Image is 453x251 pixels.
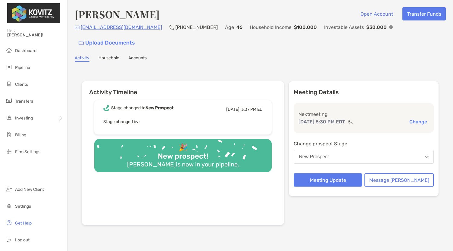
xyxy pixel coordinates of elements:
[294,88,434,96] p: Meeting Details
[5,185,13,193] img: add_new_client icon
[236,23,242,31] p: 46
[402,7,446,20] button: Transfer Funds
[81,23,162,31] p: [EMAIL_ADDRESS][DOMAIN_NAME]
[15,204,31,209] span: Settings
[75,36,139,49] a: Upload Documents
[82,81,284,96] h6: Activity Timeline
[75,7,160,21] h4: [PERSON_NAME]
[145,105,173,110] b: New Prospect
[348,119,353,124] img: communication type
[294,23,317,31] p: $100,000
[15,116,33,121] span: Investing
[408,119,429,125] button: Change
[103,105,109,111] img: Event icon
[15,187,44,192] span: Add New Client
[98,55,119,62] a: Household
[5,114,13,121] img: investing icon
[5,219,13,226] img: get-help icon
[324,23,364,31] p: Investable Assets
[128,55,147,62] a: Accounts
[5,202,13,209] img: settings icon
[241,107,263,112] span: 3:37 PM ED
[5,64,13,71] img: pipeline icon
[94,139,272,167] img: Confetti
[15,48,36,53] span: Dashboard
[15,221,32,226] span: Get Help
[294,150,434,164] button: New Prospect
[15,99,33,104] span: Transfers
[169,25,174,30] img: Phone Icon
[389,25,393,29] img: Info Icon
[366,23,387,31] p: $30,000
[298,110,429,118] p: Next meeting
[79,41,84,45] img: button icon
[299,154,329,160] div: New Prospect
[15,82,28,87] span: Clients
[5,131,13,138] img: billing icon
[250,23,292,31] p: Household Income
[5,97,13,104] img: transfers icon
[5,47,13,54] img: dashboard icon
[103,118,263,125] p: Stage changed by:
[5,236,13,243] img: logout icon
[125,161,242,168] div: [PERSON_NAME] is now in your pipeline.
[298,118,345,125] p: [DATE] 5:30 PM EDT
[7,33,64,38] span: [PERSON_NAME]!
[176,143,190,152] div: 🎉
[225,23,234,31] p: Age
[294,173,362,187] button: Meeting Update
[364,173,434,187] button: Message [PERSON_NAME]
[111,105,173,110] div: Stage changed to
[15,132,26,138] span: Billing
[294,140,434,147] p: Change prospect Stage
[7,2,60,24] img: Zoe Logo
[5,148,13,155] img: firm-settings icon
[15,149,40,154] span: Firm Settings
[75,26,80,29] img: Email Icon
[15,65,30,70] span: Pipeline
[155,152,211,161] div: New prospect!
[75,55,89,62] a: Activity
[425,156,429,158] img: Open dropdown arrow
[175,23,218,31] p: [PHONE_NUMBER]
[15,237,30,243] span: Log out
[226,107,240,112] span: [DATE],
[5,80,13,88] img: clients icon
[356,7,398,20] button: Open Account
